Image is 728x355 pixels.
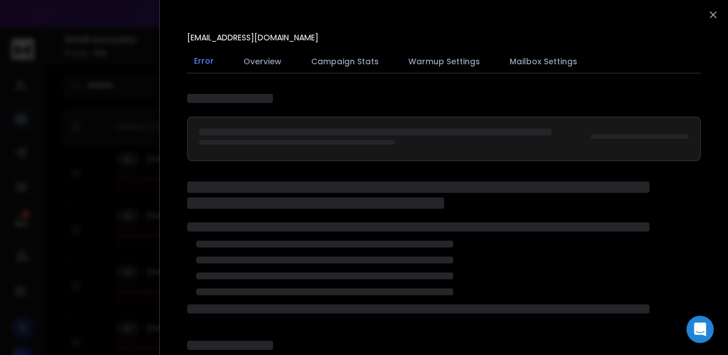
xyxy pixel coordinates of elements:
button: Warmup Settings [402,49,487,74]
button: Error [187,48,221,75]
button: Mailbox Settings [503,49,584,74]
p: [EMAIL_ADDRESS][DOMAIN_NAME] [187,32,318,43]
div: Open Intercom Messenger [686,316,714,343]
button: Overview [237,49,288,74]
button: Campaign Stats [304,49,386,74]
